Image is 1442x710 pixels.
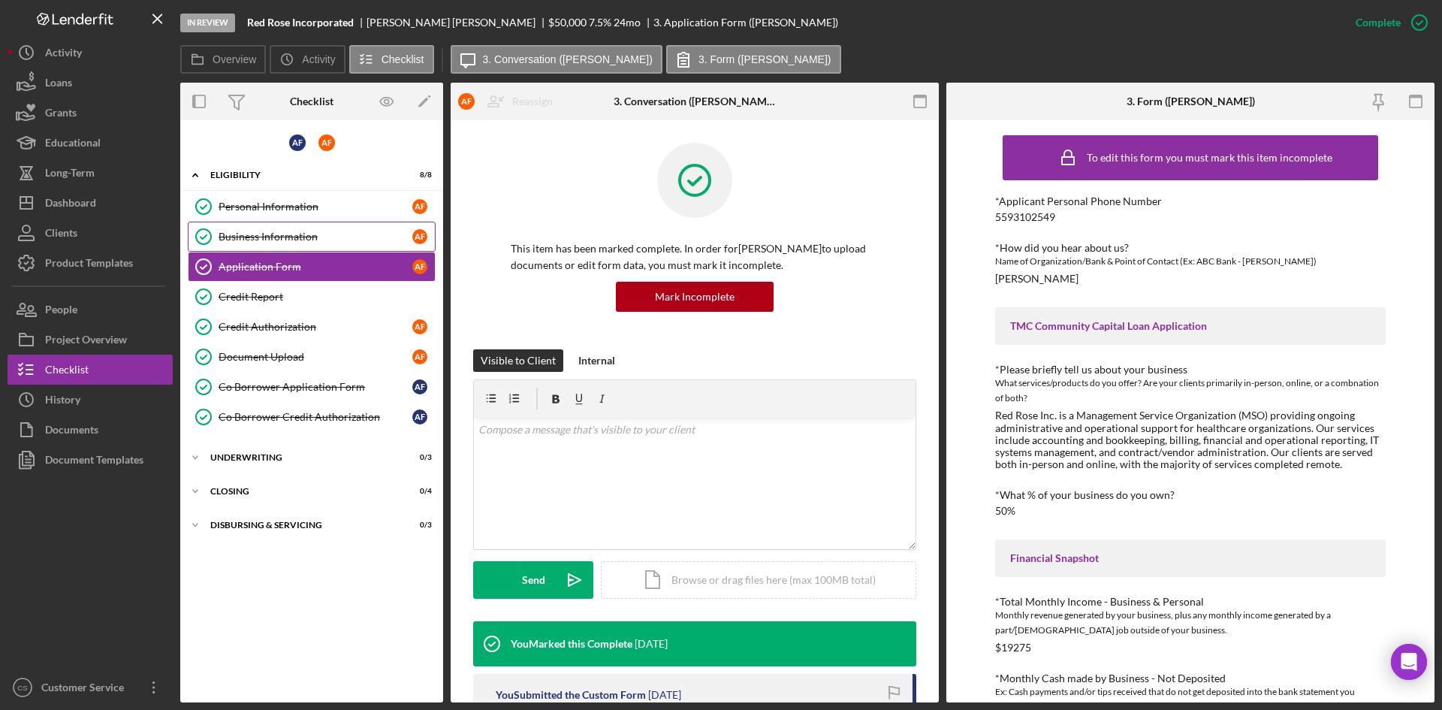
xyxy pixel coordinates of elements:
[995,364,1386,376] div: *Please briefly tell us about your business
[995,608,1386,638] div: Monthly revenue generated by your business, plus any monthly income generated by a part/[DEMOGRAP...
[1010,320,1371,332] div: TMC Community Capital Loan Application
[210,171,394,180] div: Eligibility
[614,17,641,29] div: 24 mo
[995,642,1031,654] div: $19275
[247,17,354,29] b: Red Rose Incorporated
[578,349,615,372] div: Internal
[270,45,345,74] button: Activity
[483,53,653,65] label: 3. Conversation ([PERSON_NAME])
[614,95,777,107] div: 3. Conversation ([PERSON_NAME])
[45,218,77,252] div: Clients
[522,561,545,599] div: Send
[349,45,434,74] button: Checklist
[405,487,432,496] div: 0 / 4
[45,188,96,222] div: Dashboard
[8,445,173,475] button: Document Templates
[8,415,173,445] button: Documents
[653,17,838,29] div: 3. Application Form ([PERSON_NAME])
[1391,644,1427,680] div: Open Intercom Messenger
[511,240,879,274] p: This item has been marked complete. In order for [PERSON_NAME] to upload documents or edit form d...
[8,248,173,278] a: Product Templates
[8,295,173,325] a: People
[219,411,412,423] div: Co Borrower Credit Authorization
[45,355,89,388] div: Checklist
[412,319,427,334] div: A F
[45,248,133,282] div: Product Templates
[45,415,98,449] div: Documents
[8,218,173,248] a: Clients
[511,638,632,650] div: You Marked this Complete
[213,53,256,65] label: Overview
[995,273,1078,285] div: [PERSON_NAME]
[180,45,266,74] button: Overview
[219,381,412,393] div: Co Borrower Application Form
[219,291,435,303] div: Credit Report
[188,312,436,342] a: Credit AuthorizationAF
[481,349,556,372] div: Visible to Client
[45,68,72,101] div: Loans
[8,385,173,415] button: History
[412,349,427,364] div: A F
[45,38,82,71] div: Activity
[17,684,27,692] text: CS
[1010,552,1371,564] div: Financial Snapshot
[188,252,436,282] a: Application FormAF
[219,231,412,243] div: Business Information
[458,93,475,110] div: A F
[210,487,394,496] div: Closing
[8,98,173,128] button: Grants
[1356,8,1401,38] div: Complete
[219,321,412,333] div: Credit Authorization
[8,68,173,98] button: Loans
[648,689,681,701] time: 2025-09-15 22:10
[412,259,427,274] div: A F
[8,38,173,68] a: Activity
[1127,95,1255,107] div: 3. Form ([PERSON_NAME])
[318,134,335,151] div: A F
[210,453,394,462] div: Underwriting
[405,453,432,462] div: 0 / 3
[8,672,173,702] button: CSCustomer Service
[451,45,662,74] button: 3. Conversation ([PERSON_NAME])
[995,596,1386,608] div: *Total Monthly Income - Business & Personal
[188,222,436,252] a: Business InformationAF
[412,199,427,214] div: A F
[290,95,333,107] div: Checklist
[548,16,587,29] span: $50,000
[616,282,774,312] button: Mark Incomplete
[995,254,1386,269] div: Name of Organization/Bank & Point of Contact (Ex: ABC Bank - [PERSON_NAME])
[180,14,235,32] div: In Review
[1341,8,1434,38] button: Complete
[38,672,135,706] div: Customer Service
[8,188,173,218] button: Dashboard
[412,229,427,244] div: A F
[8,355,173,385] button: Checklist
[995,242,1386,254] div: *How did you hear about us?
[188,372,436,402] a: Co Borrower Application FormAF
[589,17,611,29] div: 7.5 %
[473,349,563,372] button: Visible to Client
[210,521,394,530] div: Disbursing & Servicing
[655,282,735,312] div: Mark Incomplete
[188,342,436,372] a: Document UploadAF
[995,409,1386,470] div: Red Rose Inc. is a Management Service Organization (MSO) providing ongoing administrative and ope...
[302,53,335,65] label: Activity
[512,86,553,116] div: Reassign
[45,128,101,162] div: Educational
[8,128,173,158] button: Educational
[45,445,143,479] div: Document Templates
[8,325,173,355] button: Project Overview
[635,638,668,650] time: 2025-09-29 19:39
[45,295,77,328] div: People
[45,385,80,418] div: History
[451,86,568,116] button: AFReassign
[412,409,427,424] div: A F
[188,402,436,432] a: Co Borrower Credit AuthorizationAF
